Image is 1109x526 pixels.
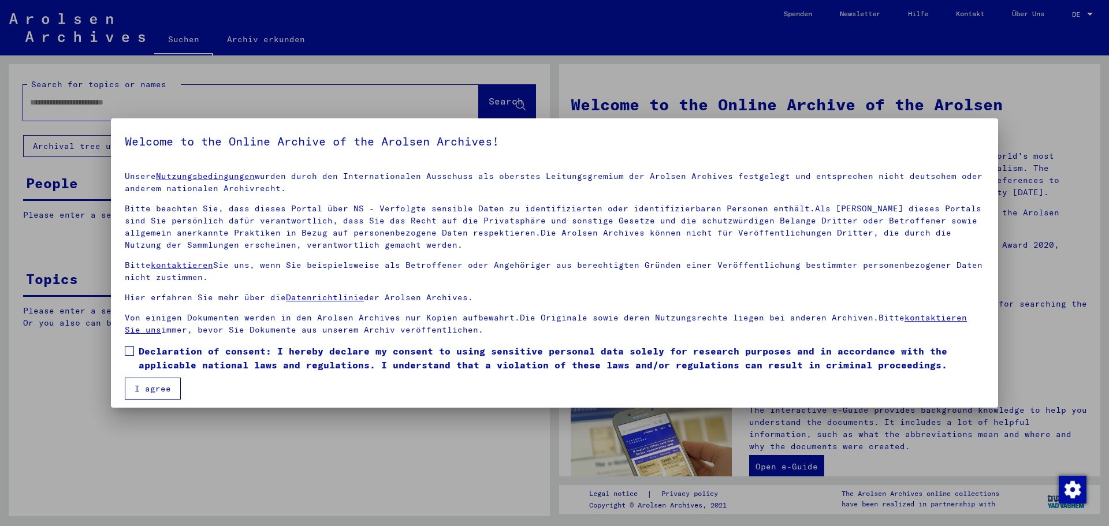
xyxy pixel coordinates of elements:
font: I agree [135,383,171,394]
a: kontaktieren [151,260,213,270]
p: Unsere wurden durch den Internationalen Ausschuss als oberstes Leitungsgremium der Arolsen Archiv... [125,170,984,195]
button: I agree [125,378,181,400]
font: Welcome to the Online Archive of the Arolsen Archives! [125,134,499,148]
p: Bitte beachten Sie, dass dieses Portal über NS - Verfolgte sensible Daten zu identifizierten oder... [125,203,984,251]
a: kontaktieren Sie uns [125,312,967,335]
p: Bitte Sie uns, wenn Sie beispielsweise als Betroffener oder Angehöriger aus berechtigten Gründen ... [125,259,984,283]
p: Von einigen Dokumenten werden in den Arolsen Archives nur Kopien aufbewahrt.Die Originale sowie d... [125,312,984,336]
p: Hier erfahren Sie mehr über die der Arolsen Archives. [125,292,984,304]
a: Datenrichtlinie [286,292,364,303]
img: Change consent [1059,476,1086,503]
font: Declaration of consent: I hereby declare my consent to using sensitive personal data solely for r... [139,345,947,371]
div: Change consent [1058,475,1086,503]
a: Nutzungsbedingungen [156,171,255,181]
